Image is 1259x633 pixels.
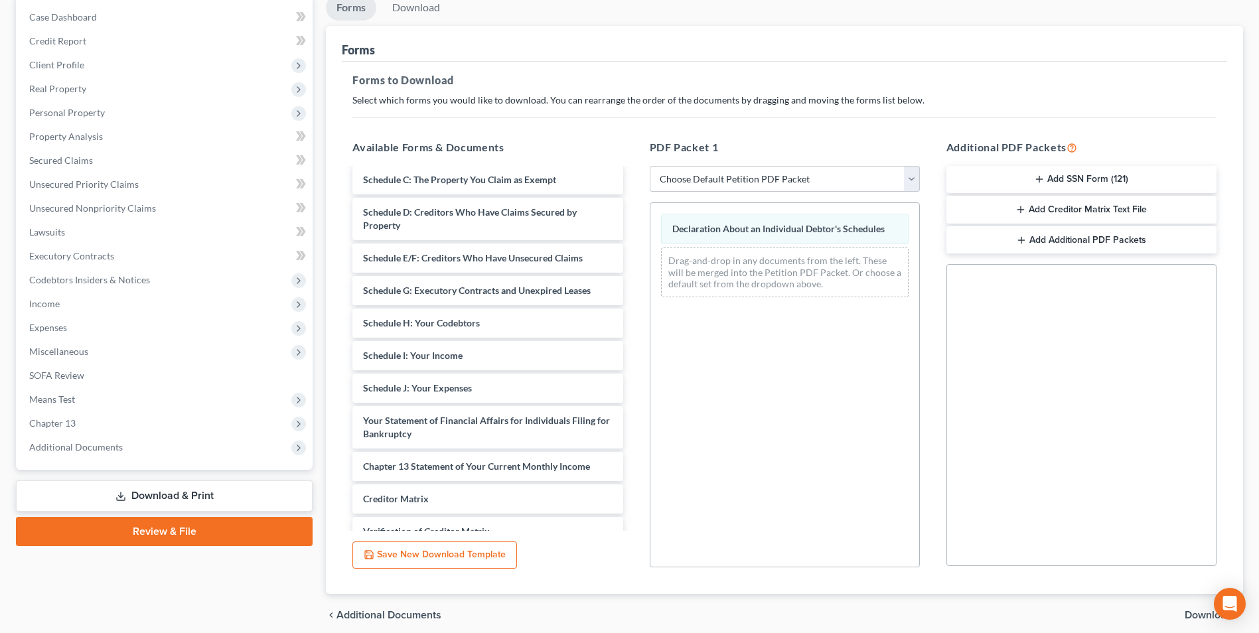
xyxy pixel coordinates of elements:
div: Forms [342,42,375,58]
a: Executory Contracts [19,244,313,268]
span: Schedule C: The Property You Claim as Exempt [363,174,556,185]
a: SOFA Review [19,364,313,387]
span: Schedule H: Your Codebtors [363,317,480,328]
a: Case Dashboard [19,5,313,29]
span: Chapter 13 Statement of Your Current Monthly Income [363,460,590,472]
h5: Available Forms & Documents [352,139,623,155]
button: Add Creditor Matrix Text File [946,196,1217,224]
h5: Forms to Download [352,72,1217,88]
span: Schedule D: Creditors Who Have Claims Secured by Property [363,206,577,231]
h5: PDF Packet 1 [650,139,920,155]
span: Unsecured Nonpriority Claims [29,202,156,214]
p: Select which forms you would like to download. You can rearrange the order of the documents by dr... [352,94,1217,107]
span: Schedule E/F: Creditors Who Have Unsecured Claims [363,252,583,263]
span: Miscellaneous [29,346,88,357]
i: chevron_left [326,610,336,620]
span: Executory Contracts [29,250,114,261]
a: Unsecured Nonpriority Claims [19,196,313,220]
span: Codebtors Insiders & Notices [29,274,150,285]
span: Property Analysis [29,131,103,142]
a: Secured Claims [19,149,313,173]
span: SOFA Review [29,370,84,381]
span: Real Property [29,83,86,94]
span: Case Dashboard [29,11,97,23]
button: Add SSN Form (121) [946,166,1217,194]
h5: Additional PDF Packets [946,139,1217,155]
span: Secured Claims [29,155,93,166]
a: Property Analysis [19,125,313,149]
span: Declaration About an Individual Debtor's Schedules [672,223,885,234]
span: Additional Documents [336,610,441,620]
span: Your Statement of Financial Affairs for Individuals Filing for Bankruptcy [363,415,610,439]
button: Download chevron_right [1185,610,1243,620]
span: Means Test [29,393,75,405]
a: chevron_left Additional Documents [326,610,441,620]
span: Expenses [29,322,67,333]
span: Schedule G: Executory Contracts and Unexpired Leases [363,285,591,296]
span: Unsecured Priority Claims [29,178,139,190]
span: Schedule I: Your Income [363,350,463,361]
span: Schedule J: Your Expenses [363,382,472,393]
span: Download [1185,610,1232,620]
span: Income [29,298,60,309]
span: Lawsuits [29,226,65,238]
a: Credit Report [19,29,313,53]
span: Chapter 13 [29,417,76,429]
button: Save New Download Template [352,541,517,569]
span: Verification of Creditor Matrix [363,526,490,537]
span: Personal Property [29,107,105,118]
div: Drag-and-drop in any documents from the left. These will be merged into the Petition PDF Packet. ... [661,247,909,297]
span: Credit Report [29,35,86,46]
span: Creditor Matrix [363,493,429,504]
a: Lawsuits [19,220,313,244]
span: Additional Documents [29,441,123,453]
a: Download & Print [16,480,313,512]
a: Unsecured Priority Claims [19,173,313,196]
a: Review & File [16,517,313,546]
button: Add Additional PDF Packets [946,226,1217,254]
div: Open Intercom Messenger [1214,588,1246,620]
span: Client Profile [29,59,84,70]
